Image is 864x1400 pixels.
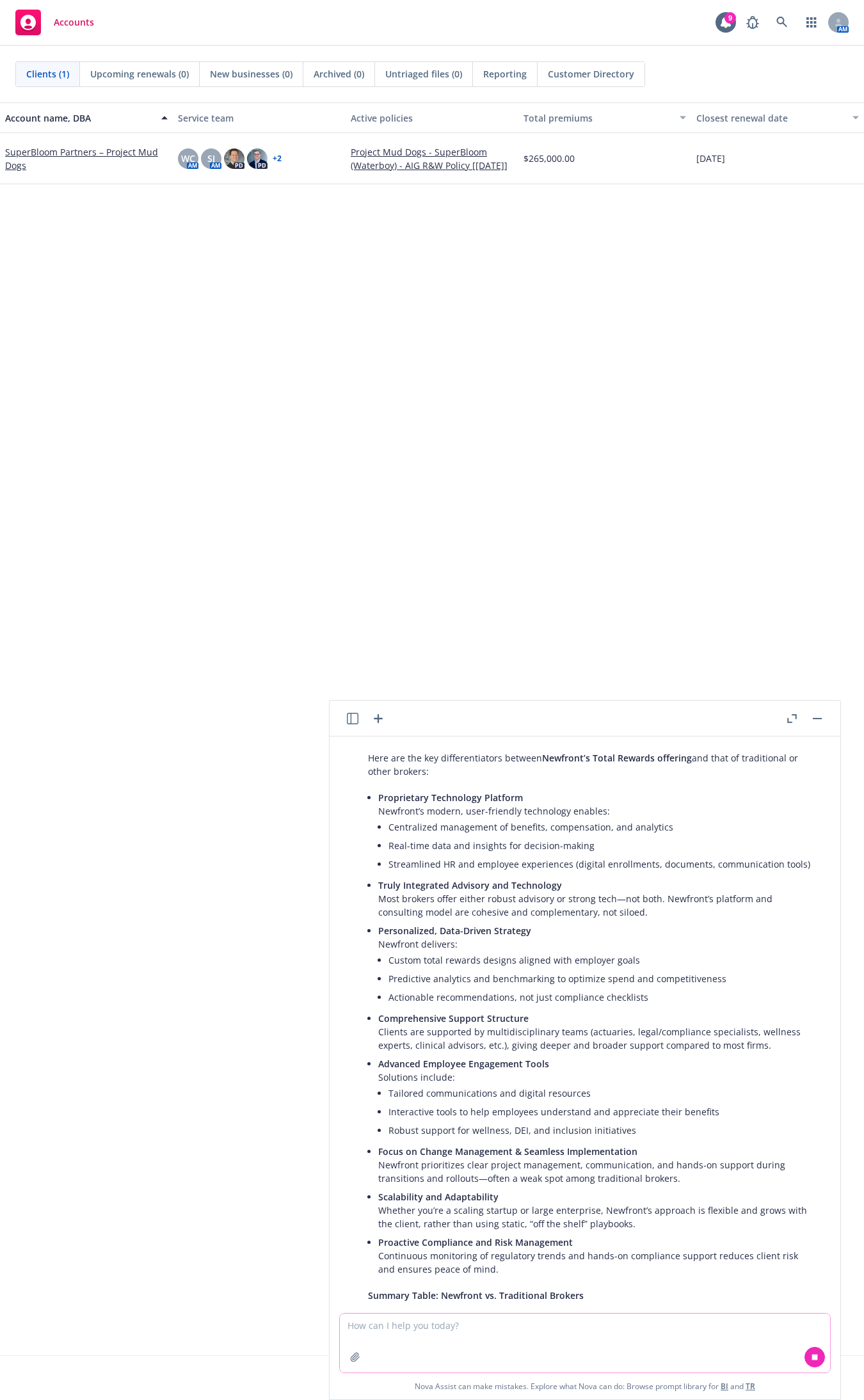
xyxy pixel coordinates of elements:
button: Closest renewal date [691,102,864,133]
p: Whether you’re a scaling startup or large enterprise, Newfront’s approach is flexible and grows w... [378,1190,812,1230]
span: $265,000.00 [524,152,575,165]
img: photo [247,148,268,169]
span: Advanced Employee Engagement Tools [378,1058,549,1070]
span: Reporting [483,67,527,81]
a: TR [746,1381,755,1392]
span: Proprietary Technology Platform [378,791,523,804]
p: Newfront delivers: [378,924,812,951]
li: Real-time data and insights for decision-making [388,836,812,855]
li: Custom total rewards designs aligned with employer goals [388,951,812,969]
p: Here are the key differentiators between and that of traditional or other brokers: [368,751,812,778]
span: Scalability and Adaptability [378,1191,499,1203]
span: Personalized, Data-Driven Strategy [378,925,531,937]
span: Focus on Change Management & Seamless Implementation [378,1145,637,1157]
div: Total premiums [524,111,672,125]
button: Service team [173,102,346,133]
span: Nova Assist can make mistakes. Explore what Nova can do: Browse prompt library for and [415,1373,755,1399]
span: WC [181,152,195,165]
button: Total premiums [518,102,691,133]
li: Centralized management of benefits, compensation, and analytics [388,818,812,836]
p: Newfront’s modern, user-friendly technology enables: [378,791,812,818]
p: Most brokers offer either robust advisory or strong tech—not both. Newfront’s platform and consul... [378,879,812,919]
li: Streamlined HR and employee experiences (digital enrollments, documents, communication tools) [388,855,812,873]
div: 9 [724,12,736,24]
a: BI [721,1381,728,1392]
button: Active policies [346,102,518,133]
a: Accounts [10,4,99,40]
a: Report a Bug [740,10,765,35]
div: Service team [178,111,340,125]
a: SuperBloom Partners – Project Mud Dogs [5,145,168,172]
p: Newfront prioritizes clear project management, communication, and hands-on support during transit... [378,1145,812,1185]
span: Newfront’s Total Rewards offering [542,752,692,764]
span: Customer Directory [548,67,634,81]
span: New businesses (0) [210,67,292,81]
div: Account name, DBA [5,111,154,125]
span: Comprehensive Support Structure [378,1012,529,1024]
span: [DATE] [696,152,725,165]
span: Archived (0) [314,67,364,81]
span: Untriaged files (0) [385,67,462,81]
span: Accounts [54,17,94,28]
span: SJ [207,152,215,165]
li: Interactive tools to help employees understand and appreciate their benefits [388,1102,812,1121]
span: Summary Table: Newfront vs. Traditional Brokers [368,1289,584,1301]
li: Robust support for wellness, DEI, and inclusion initiatives [388,1121,812,1140]
p: Clients are supported by multidisciplinary teams (actuaries, legal/compliance specialists, wellne... [378,1012,812,1052]
span: Clients (1) [26,67,69,81]
div: Active policies [351,111,513,125]
a: + 2 [273,155,282,163]
img: photo [224,148,244,169]
li: Tailored communications and digital resources [388,1084,812,1102]
p: Continuous monitoring of regulatory trends and hands-on compliance support reduces client risk an... [378,1236,812,1276]
span: Proactive Compliance and Risk Management [378,1236,573,1248]
a: Switch app [799,10,824,35]
p: Solutions include: [378,1057,812,1084]
a: Project Mud Dogs - SuperBloom (Waterboy) - AIG R&W Policy [[DATE]] [351,145,513,172]
span: Truly Integrated Advisory and Technology [378,879,562,891]
li: Actionable recommendations, not just compliance checklists [388,988,812,1006]
div: Closest renewal date [696,111,845,125]
span: Upcoming renewals (0) [90,67,189,81]
li: Predictive analytics and benchmarking to optimize spend and competitiveness [388,969,812,988]
a: Search [769,10,795,35]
